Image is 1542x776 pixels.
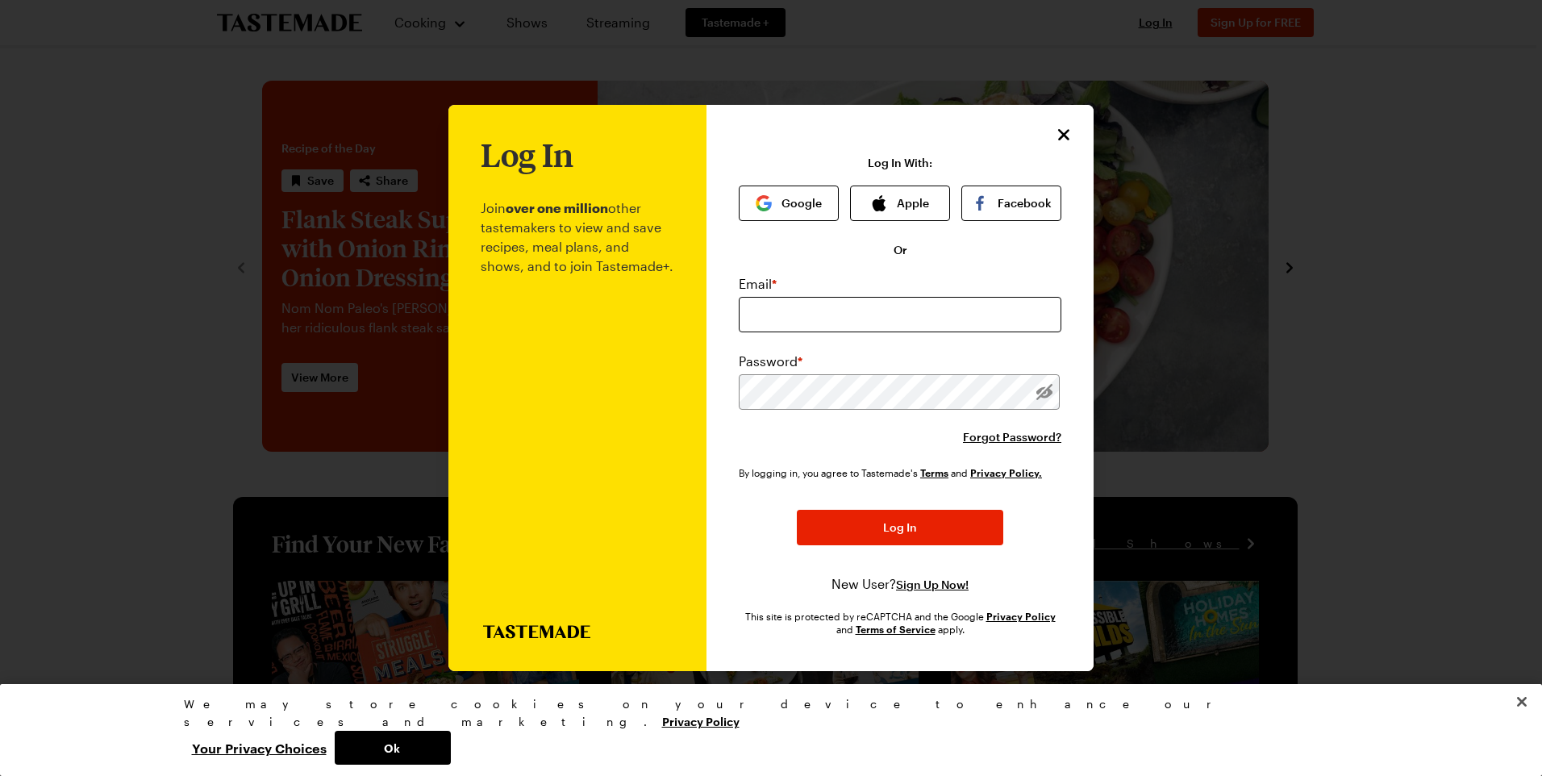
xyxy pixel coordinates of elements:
[831,576,896,591] span: New User?
[896,577,969,593] button: Sign Up Now!
[986,609,1056,623] a: Google Privacy Policy
[850,186,950,221] button: Apple
[739,186,839,221] button: Google
[739,274,777,294] label: Email
[739,352,802,371] label: Password
[970,465,1042,479] a: Tastemade Privacy Policy
[963,429,1061,445] button: Forgot Password?
[739,465,1048,481] div: By logging in, you agree to Tastemade's and
[894,242,907,258] span: Or
[1053,124,1074,145] button: Close
[1504,684,1540,720] button: Close
[335,731,451,765] button: Ok
[868,156,932,169] p: Log In With:
[481,137,573,173] h1: Log In
[883,519,917,536] span: Log In
[481,173,674,625] p: Join other tastemakers to view and save recipes, meal plans, and shows, and to join Tastemade+.
[856,622,936,636] a: Google Terms of Service
[184,695,1345,765] div: Privacy
[506,200,608,215] b: over one million
[797,510,1003,545] button: Log In
[961,186,1061,221] button: Facebook
[920,465,948,479] a: Tastemade Terms of Service
[739,610,1061,636] div: This site is protected by reCAPTCHA and the Google and apply.
[184,731,335,765] button: Your Privacy Choices
[184,695,1345,731] div: We may store cookies on your device to enhance our services and marketing.
[662,713,740,728] a: More information about your privacy, opens in a new tab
